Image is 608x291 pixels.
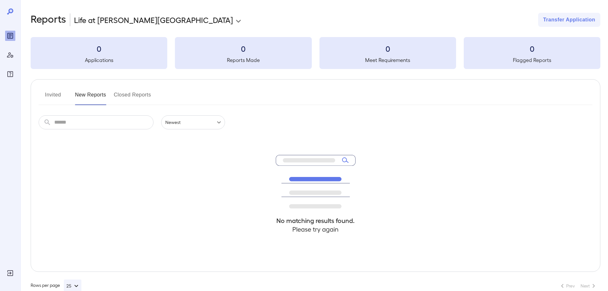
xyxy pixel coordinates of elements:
[5,50,15,60] div: Manage Users
[175,43,312,54] h3: 0
[319,56,456,64] h5: Meet Requirements
[31,13,66,27] h2: Reports
[74,15,233,25] p: Life at [PERSON_NAME][GEOGRAPHIC_DATA]
[464,43,600,54] h3: 0
[31,43,167,54] h3: 0
[31,37,600,69] summary: 0Applications0Reports Made0Meet Requirements0Flagged Reports
[464,56,600,64] h5: Flagged Reports
[39,90,67,105] button: Invited
[5,31,15,41] div: Reports
[5,69,15,79] div: FAQ
[75,90,106,105] button: New Reports
[538,13,600,27] button: Transfer Application
[31,56,167,64] h5: Applications
[276,216,356,225] h4: No matching results found.
[556,281,600,291] nav: pagination navigation
[161,115,225,129] div: Newest
[5,268,15,278] div: Log Out
[175,56,312,64] h5: Reports Made
[319,43,456,54] h3: 0
[276,225,356,234] h4: Please try again
[114,90,151,105] button: Closed Reports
